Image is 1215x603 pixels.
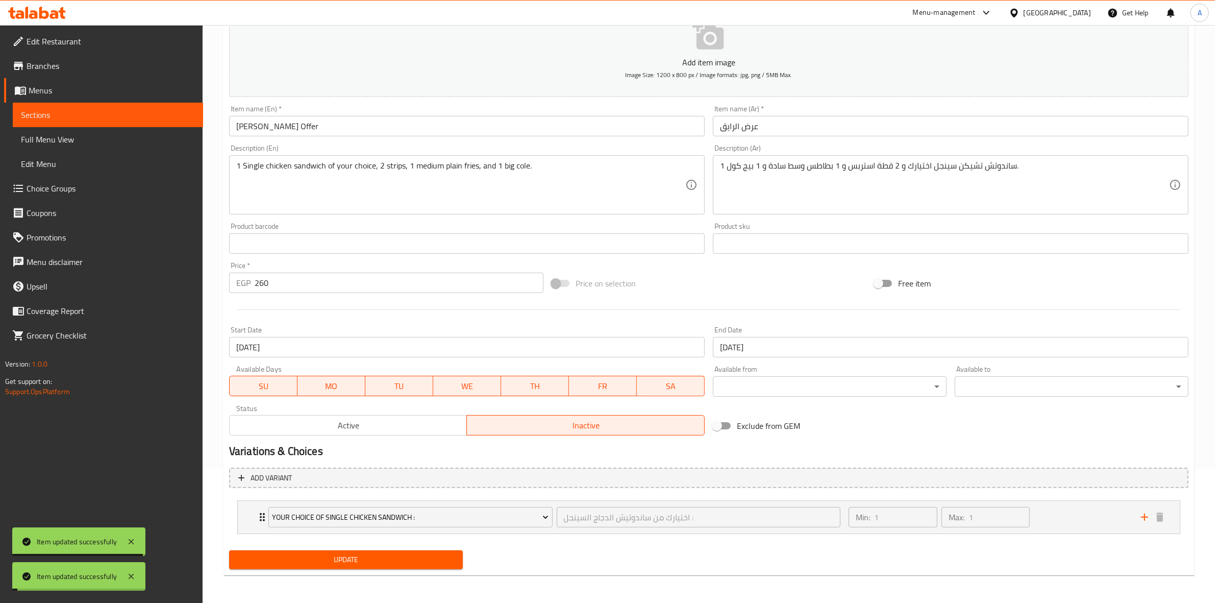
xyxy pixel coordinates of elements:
[236,277,251,289] p: EGP
[713,116,1188,136] input: Enter name Ar
[255,273,543,293] input: Please enter price
[27,182,195,195] span: Choice Groups
[713,233,1188,254] input: Please enter product sku
[4,78,203,103] a: Menus
[573,379,633,394] span: FR
[297,376,365,396] button: MO
[27,280,195,293] span: Upsell
[229,468,1188,489] button: Add variant
[13,127,203,152] a: Full Menu View
[302,379,361,394] span: MO
[4,54,203,78] a: Branches
[27,329,195,342] span: Grocery Checklist
[229,233,705,254] input: Please enter product barcode
[4,250,203,274] a: Menu disclaimer
[720,161,1169,209] textarea: 1 ساندوتش تشيكن سينجل اختيارك و 2 قطة استربس و 1 بطاطس وسط سادة و 1 بيج كول.
[37,571,117,582] div: Item updated successfully
[913,7,976,19] div: Menu-management
[1198,7,1202,18] span: A
[37,536,117,547] div: Item updated successfully
[1024,7,1091,18] div: [GEOGRAPHIC_DATA]
[21,158,195,170] span: Edit Menu
[856,511,870,523] p: Min:
[229,496,1188,538] li: Expand
[245,56,1173,68] p: Add item image
[505,379,565,394] span: TH
[713,376,947,397] div: ​
[4,299,203,323] a: Coverage Report
[238,501,1180,534] div: Expand
[4,29,203,54] a: Edit Restaurant
[234,379,293,394] span: SU
[13,103,203,127] a: Sections
[955,376,1188,397] div: ​
[4,201,203,225] a: Coupons
[251,472,292,485] span: Add variant
[229,444,1188,459] h2: Variations & Choices
[27,60,195,72] span: Branches
[237,553,455,566] span: Update
[471,418,701,433] span: Inactive
[4,274,203,299] a: Upsell
[898,277,931,290] span: Free item
[13,152,203,176] a: Edit Menu
[1137,510,1152,525] button: add
[32,357,47,371] span: 1.0.0
[229,376,297,396] button: SU
[625,69,792,81] span: Image Size: 1200 x 800 px / Image formats: jpg, png / 5MB Max.
[234,418,463,433] span: Active
[27,305,195,317] span: Coverage Report
[27,231,195,244] span: Promotions
[737,420,800,432] span: Exclude from GEM
[229,116,705,136] input: Enter name En
[5,375,52,388] span: Get support on:
[5,357,30,371] span: Version:
[437,379,497,394] span: WE
[27,207,195,219] span: Coupons
[365,376,433,396] button: TU
[466,415,705,436] button: Inactive
[4,176,203,201] a: Choice Groups
[1152,510,1168,525] button: delete
[29,84,195,97] span: Menus
[4,323,203,348] a: Grocery Checklist
[229,415,467,436] button: Active
[576,277,636,290] span: Price on selection
[433,376,501,396] button: WE
[236,161,685,209] textarea: 1 Single chicken sandwich of your choice, 2 strips, 1 medium plain fries, and 1 big cole.
[5,385,70,398] a: Support.OpsPlatform
[21,109,195,121] span: Sections
[27,256,195,268] span: Menu disclaimer
[949,511,964,523] p: Max:
[272,511,549,524] span: Your Choice of Single Chicken Sandwich :
[268,507,553,527] button: Your Choice of Single Chicken Sandwich :
[369,379,429,394] span: TU
[4,225,203,250] a: Promotions
[229,4,1188,97] button: Add item imageImage Size: 1200 x 800 px / Image formats: jpg, png / 5MB Max.
[21,133,195,146] span: Full Menu View
[229,550,463,569] button: Update
[501,376,569,396] button: TH
[27,35,195,47] span: Edit Restaurant
[641,379,701,394] span: SA
[637,376,705,396] button: SA
[569,376,637,396] button: FR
